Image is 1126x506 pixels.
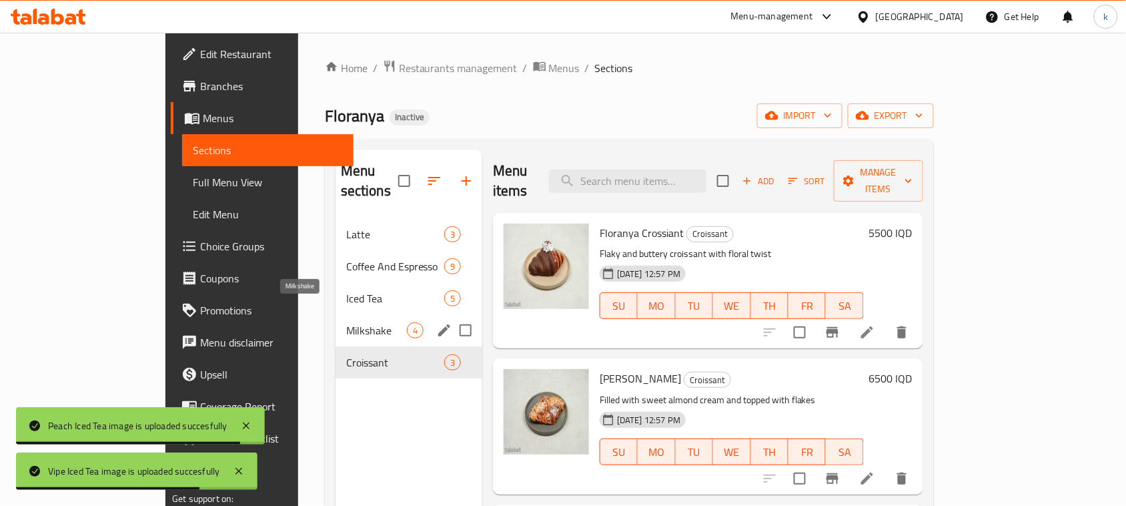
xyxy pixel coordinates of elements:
div: Inactive [390,109,430,125]
div: Vipe Iced Tea image is uploaded succesfully [48,464,220,479]
span: FR [794,443,820,462]
button: delete [886,316,918,348]
button: WE [713,439,750,465]
div: items [407,322,424,338]
button: export [848,103,934,128]
li: / [523,60,528,76]
button: SA [826,292,863,319]
span: Sort [788,174,825,189]
span: 3 [445,228,460,241]
a: Menu disclaimer [171,326,354,358]
span: TH [756,443,783,462]
div: Croissant [686,226,734,242]
span: [DATE] 12:57 PM [612,268,686,280]
span: TU [681,296,708,316]
span: 4 [408,324,423,337]
button: WE [713,292,750,319]
span: Menus [549,60,580,76]
span: Manage items [844,164,913,198]
a: Menus [533,59,580,77]
span: WE [718,296,745,316]
span: Croissant [684,372,730,388]
a: Menus [171,102,354,134]
button: edit [434,320,454,340]
span: TH [756,296,783,316]
span: Sections [595,60,633,76]
img: Floranya Crossiant [504,224,589,309]
h6: 5500 IQD [869,224,913,242]
span: Edit Restaurant [200,46,343,62]
button: Manage items [834,160,923,202]
span: Restaurants management [399,60,518,76]
span: Full Menu View [193,174,343,190]
span: Select to update [786,318,814,346]
span: Menus [203,110,343,126]
nav: breadcrumb [325,59,934,77]
div: Croissant3 [336,346,482,378]
span: FR [794,296,820,316]
p: Flaky and buttery croissant with floral twist [600,246,864,262]
span: Select to update [786,465,814,493]
div: Croissant [684,372,731,388]
span: SA [831,296,858,316]
a: Branches [171,70,354,102]
li: / [373,60,378,76]
input: search [549,170,706,193]
a: Edit menu item [859,324,875,340]
span: Branches [200,78,343,94]
span: Select all sections [390,167,418,195]
a: Sections [182,134,354,166]
span: 5 [445,292,460,305]
h2: Menu items [493,161,533,201]
h2: Menu sections [341,161,398,201]
span: WE [718,443,745,462]
span: MO [643,443,670,462]
div: Latte3 [336,218,482,250]
span: [DATE] 12:57 PM [612,414,686,427]
button: TH [751,439,788,465]
span: Add item [737,171,780,192]
span: Coupons [200,270,343,286]
button: delete [886,463,918,495]
span: Coffee And Espresso [346,258,444,274]
a: Edit Restaurant [171,38,354,70]
button: TU [676,292,713,319]
span: Choice Groups [200,238,343,254]
button: MO [638,439,675,465]
span: 3 [445,356,460,369]
a: Choice Groups [171,230,354,262]
span: Upsell [200,366,343,383]
span: Promotions [200,302,343,318]
div: Milkshake4edit [336,314,482,346]
a: Edit menu item [859,471,875,487]
span: Add [740,174,776,189]
span: Sections [193,142,343,158]
button: TH [751,292,788,319]
span: SA [831,443,858,462]
button: import [757,103,842,128]
button: Sort [785,171,828,192]
div: Iced Tea5 [336,282,482,314]
div: Peach Iced Tea image is uploaded succesfully [48,419,227,433]
span: Latte [346,226,444,242]
button: SU [600,292,638,319]
a: Upsell [171,358,354,391]
span: [PERSON_NAME] [600,368,681,389]
span: Floranya [325,101,384,131]
span: 9 [445,260,460,273]
button: TU [676,439,713,465]
div: items [444,226,461,242]
span: TU [681,443,708,462]
a: Restaurants management [383,59,518,77]
span: Edit Menu [193,206,343,222]
a: Promotions [171,294,354,326]
button: FR [788,292,826,319]
div: Coffee And Espresso9 [336,250,482,282]
button: SU [600,439,638,465]
span: Grocery Checklist [200,431,343,447]
li: / [585,60,590,76]
h6: 6500 IQD [869,369,913,388]
button: FR [788,439,826,465]
div: items [444,258,461,274]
